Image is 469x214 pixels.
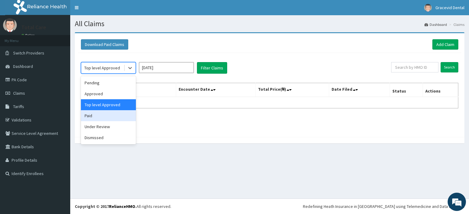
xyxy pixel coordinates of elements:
[435,5,464,10] span: Gracevid Dental
[3,146,116,168] textarea: Type your message and hit 'Enter'
[81,77,136,88] div: Pending
[11,30,25,46] img: d_794563401_company_1708531726252_794563401
[390,83,423,97] th: Status
[70,198,469,214] footer: All rights reserved.
[13,50,44,56] span: Switch Providers
[81,88,136,99] div: Approved
[32,34,103,42] div: Chat with us now
[13,104,24,109] span: Tariffs
[391,62,438,72] input: Search by HMO ID
[21,25,46,30] p: Total Care
[3,18,17,32] img: User Image
[424,4,432,12] img: User Image
[21,33,36,37] a: Online
[432,39,458,50] a: Add Claim
[139,62,194,73] input: Select Month and Year
[441,62,458,72] input: Search
[81,121,136,132] div: Under Review
[197,62,227,74] button: Filter Claims
[13,64,33,69] span: Dashboard
[109,204,135,209] a: RelianceHMO
[81,99,136,110] div: Top level Approved
[100,3,115,18] div: Minimize live chat window
[75,204,136,209] strong: Copyright © 2017 .
[176,83,256,97] th: Encounter Date
[423,83,458,97] th: Actions
[256,83,329,97] th: Total Price(₦)
[75,20,464,28] h1: All Claims
[81,110,136,121] div: Paid
[35,67,84,128] span: We're online!
[424,22,447,27] a: Dashboard
[84,65,120,71] div: Top level Approved
[81,39,128,50] button: Download Paid Claims
[329,83,390,97] th: Date Filed
[448,22,464,27] li: Claims
[13,90,25,96] span: Claims
[303,203,464,209] div: Redefining Heath Insurance in [GEOGRAPHIC_DATA] using Telemedicine and Data Science!
[81,132,136,143] div: Dismissed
